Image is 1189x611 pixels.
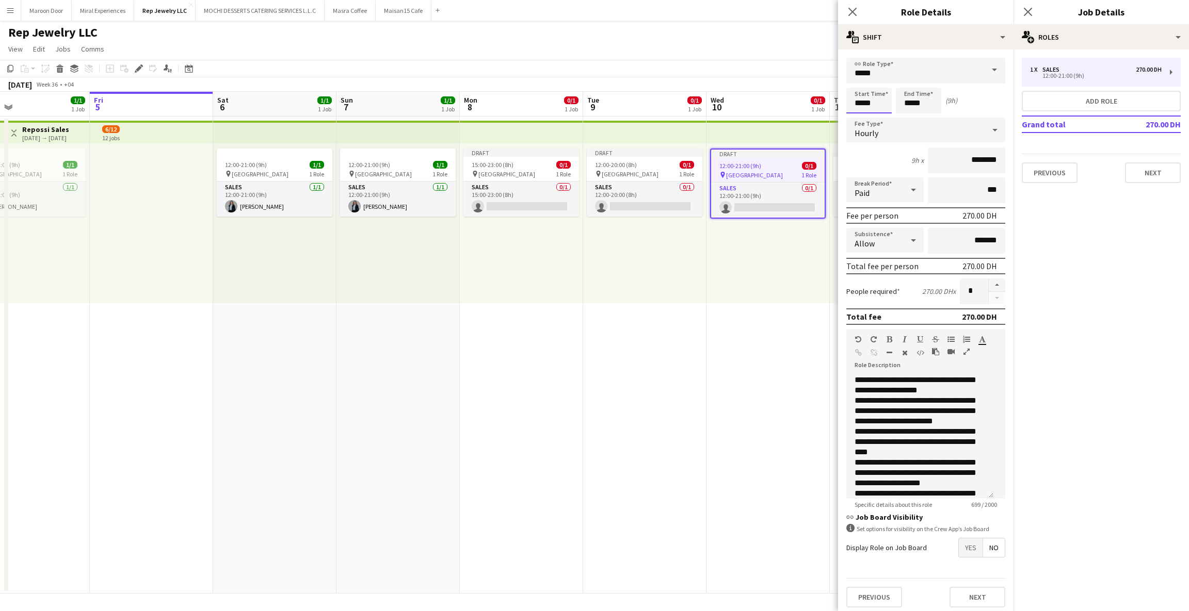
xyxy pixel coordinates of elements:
h3: Job Details [1014,5,1189,19]
div: 1 Job [811,105,825,113]
button: Maroon Door [21,1,72,21]
button: Next [950,587,1005,607]
span: 1/1 [317,96,332,104]
div: 270.00 DH x [922,287,956,296]
button: Redo [870,335,877,343]
span: Mon [464,95,477,105]
button: Rep Jewelry LLC [134,1,196,21]
div: Shift [838,25,1014,49]
h3: Job Board Visibility [846,513,1005,522]
span: Edit [33,44,45,54]
div: 1 Job [565,105,578,113]
span: Hourly [855,128,878,138]
div: 12:00-21:00 (9h) [1030,73,1162,78]
button: Maisan15 Cafe [376,1,431,21]
div: (9h) [945,96,957,105]
button: Undo [855,335,862,343]
button: Text Color [978,335,986,343]
span: 1 Role [679,170,694,178]
div: Total fee per person [846,261,919,271]
span: Allow [855,238,875,249]
div: Draft [463,148,579,157]
h3: Repossi Sales [22,125,69,134]
span: [GEOGRAPHIC_DATA] [232,170,288,178]
div: Draft [587,148,702,157]
span: 0/1 [687,96,702,104]
span: [GEOGRAPHIC_DATA] [478,170,535,178]
app-job-card: Draft15:00-23:00 (8h)0/1 [GEOGRAPHIC_DATA]1 RoleSales0/115:00-23:00 (8h) [463,148,579,217]
div: 1 Job [688,105,701,113]
span: [GEOGRAPHIC_DATA] [602,170,658,178]
div: 1 Job [71,105,85,113]
span: 1 Role [801,171,816,179]
span: 1/1 [433,161,447,169]
span: 12:00-21:00 (9h) [348,161,390,169]
div: Sales [1042,66,1064,73]
span: View [8,44,23,54]
button: HTML Code [917,349,924,357]
app-job-card: Draft12:00-21:00 (9h)0/1 [GEOGRAPHIC_DATA]1 RoleSales0/112:00-21:00 (9h) [833,148,949,217]
button: Italic [901,335,908,343]
span: Paid [855,188,870,198]
div: +04 [64,80,74,88]
div: 1 Job [318,105,331,113]
span: 0/1 [811,96,825,104]
div: Total fee [846,311,881,322]
div: 9h x [911,156,924,165]
div: 270.00 DH [962,210,997,221]
a: Edit [29,42,49,56]
span: 12:00-20:00 (8h) [595,161,637,169]
div: Roles [1014,25,1189,49]
span: 0/1 [564,96,579,104]
span: Sat [217,95,229,105]
span: 8 [462,101,477,113]
span: 7 [339,101,353,113]
div: 270.00 DH [962,311,997,322]
app-card-role: Sales0/112:00-21:00 (9h) [833,181,949,217]
button: Unordered List [947,335,955,343]
button: Previous [1022,162,1078,183]
span: Yes [959,538,983,557]
span: 5 [92,101,103,113]
div: Draft [711,150,825,158]
div: 12 jobs [102,133,120,142]
button: Next [1125,162,1181,183]
app-job-card: 12:00-21:00 (9h)1/1 [GEOGRAPHIC_DATA]1 RoleSales1/112:00-21:00 (9h)[PERSON_NAME] [217,148,332,217]
span: 10 [709,101,724,113]
div: 1 Job [441,105,455,113]
app-card-role: Sales0/115:00-23:00 (8h) [463,181,579,217]
button: Fullscreen [963,348,970,356]
button: Miral Experiences [72,1,134,21]
span: 15:00-23:00 (8h) [472,161,513,169]
span: 1/1 [63,161,77,169]
div: [DATE] → [DATE] [22,134,69,142]
button: Previous [846,587,902,607]
div: 270.00 DH [1136,66,1162,73]
div: Draft [833,148,949,157]
span: Thu [834,95,847,105]
span: 0/1 [802,162,816,170]
label: People required [846,287,900,296]
div: Fee per person [846,210,898,221]
span: 1 Role [432,170,447,178]
span: Fri [94,95,103,105]
label: Display Role on Job Board [846,543,927,552]
button: Clear Formatting [901,349,908,357]
h1: Rep Jewelry LLC [8,25,98,40]
div: 270.00 DH [962,261,997,271]
app-job-card: Draft12:00-20:00 (8h)0/1 [GEOGRAPHIC_DATA]1 RoleSales0/112:00-20:00 (8h) [587,148,702,217]
button: Paste as plain text [932,348,939,356]
button: Masra Coffee [325,1,376,21]
span: [GEOGRAPHIC_DATA] [726,171,783,179]
span: Tue [587,95,599,105]
span: 11 [832,101,847,113]
app-job-card: 12:00-21:00 (9h)1/1 [GEOGRAPHIC_DATA]1 RoleSales1/112:00-21:00 (9h)[PERSON_NAME] [340,148,456,217]
a: Jobs [51,42,75,56]
span: 1 Role [62,170,77,178]
span: Specific details about this role [846,501,940,508]
span: 9 [586,101,599,113]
